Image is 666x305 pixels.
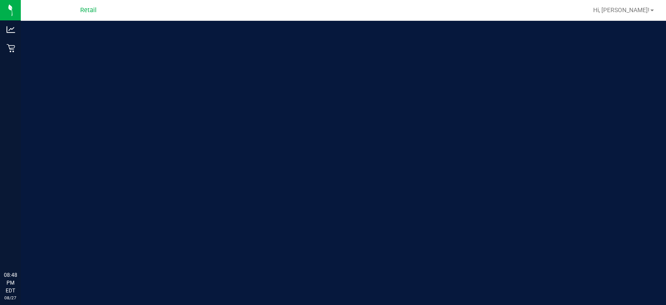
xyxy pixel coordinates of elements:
p: 08/27 [4,295,17,301]
p: 08:48 PM EDT [4,271,17,295]
span: Retail [80,7,97,14]
inline-svg: Retail [7,44,15,52]
inline-svg: Analytics [7,25,15,34]
span: Hi, [PERSON_NAME]! [593,7,650,13]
